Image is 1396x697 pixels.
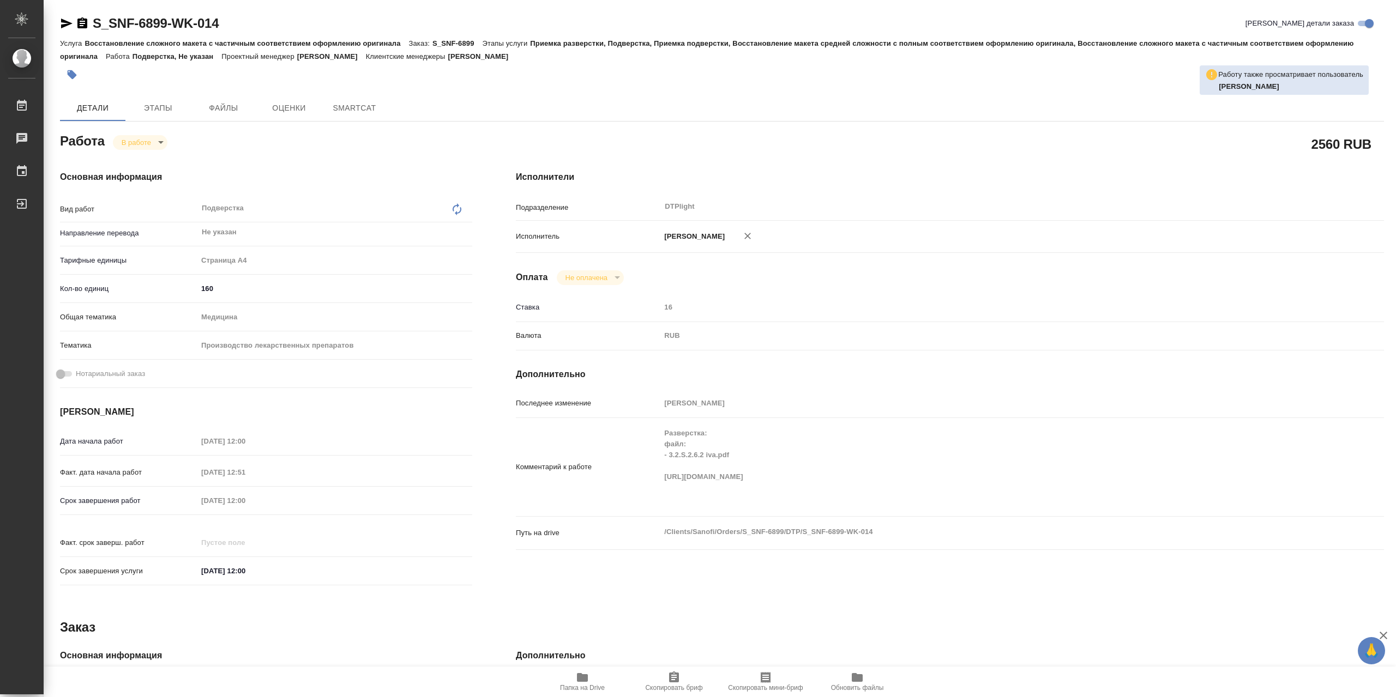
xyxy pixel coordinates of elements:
[1245,18,1354,29] span: [PERSON_NAME] детали заказа
[516,302,660,313] p: Ставка
[60,255,197,266] p: Тарифные единицы
[132,101,184,115] span: Этапы
[60,436,197,447] p: Дата начала работ
[660,231,725,242] p: [PERSON_NAME]
[60,171,472,184] h4: Основная информация
[1218,69,1363,80] p: Работу также просматривает пользователь
[60,619,95,636] h2: Заказ
[537,666,628,697] button: Папка на Drive
[811,666,903,697] button: Обновить файлы
[432,39,483,47] p: S_SNF-6899
[113,135,167,150] div: В работе
[1219,82,1279,90] b: [PERSON_NAME]
[197,281,472,296] input: ✎ Введи что-нибудь
[1358,637,1385,664] button: 🙏
[736,224,760,248] button: Удалить исполнителя
[516,171,1384,184] h4: Исполнители
[516,231,660,242] p: Исполнитель
[297,52,366,60] p: [PERSON_NAME]
[197,308,472,326] div: Медицина
[197,101,250,115] span: Файлы
[562,273,611,282] button: Не оплачена
[516,649,1384,662] h4: Дополнительно
[516,528,660,538] p: Путь на drive
[660,395,1311,411] input: Пустое поле
[197,336,472,355] div: Производство лекарственных препаратов
[516,398,660,409] p: Последнее изменение
[660,424,1311,508] textarea: Разверстка: файл: - 3.2.S.2.6.2 iva.pdf [URL][DOMAIN_NAME]
[60,467,197,478] p: Факт. дата начала работ
[60,39,85,47] p: Услуга
[1219,81,1363,92] p: Горшкова Валентина
[60,283,197,294] p: Кол-во единиц
[1311,135,1371,153] h2: 2560 RUB
[60,495,197,506] p: Срок завершения работ
[197,563,293,579] input: ✎ Введи что-нибудь
[720,666,811,697] button: Скопировать мини-бриф
[221,52,297,60] p: Проектный менеджер
[560,684,605,692] span: Папка на Drive
[60,405,472,419] h4: [PERSON_NAME]
[60,17,73,30] button: Скопировать ссылку для ЯМессенджера
[831,684,884,692] span: Обновить файлы
[60,63,84,87] button: Добавить тэг
[483,39,531,47] p: Этапы услуги
[197,251,472,270] div: Страница А4
[197,493,293,508] input: Пустое поле
[197,535,293,550] input: Пустое поле
[728,684,803,692] span: Скопировать мини-бриф
[516,368,1384,381] h4: Дополнительно
[93,16,219,31] a: S_SNF-6899-WK-014
[660,523,1311,541] textarea: /Clients/Sanofi/Orders/S_SNF-6899/DTP/S_SNF-6899-WK-014
[60,228,197,239] p: Направление перевода
[60,649,472,662] h4: Основная информация
[628,666,720,697] button: Скопировать бриф
[133,52,222,60] p: Подверстка, Не указан
[60,312,197,323] p: Общая тематика
[448,52,516,60] p: [PERSON_NAME]
[118,138,154,147] button: В работе
[328,101,381,115] span: SmartCat
[645,684,702,692] span: Скопировать бриф
[366,52,448,60] p: Клиентские менеджеры
[60,340,197,351] p: Тематика
[106,52,133,60] p: Работа
[516,202,660,213] p: Подразделение
[76,17,89,30] button: Скопировать ссылку
[516,271,548,284] h4: Оплата
[76,368,145,379] span: Нотариальный заказ
[60,204,197,215] p: Вид работ
[60,39,1353,60] p: Приемка разверстки, Подверстка, Приемка подверстки, Восстановление макета средней сложности с пол...
[516,330,660,341] p: Валюта
[660,299,1311,315] input: Пустое поле
[1362,639,1381,662] span: 🙏
[67,101,119,115] span: Детали
[557,270,624,285] div: В работе
[263,101,315,115] span: Оценки
[197,464,293,480] input: Пустое поле
[409,39,432,47] p: Заказ:
[60,130,105,150] h2: Работа
[197,433,293,449] input: Пустое поле
[60,566,197,577] p: Срок завершения услуги
[85,39,408,47] p: Восстановление сложного макета с частичным соответствием оформлению оригинала
[60,537,197,548] p: Факт. срок заверш. работ
[516,462,660,472] p: Комментарий к работе
[660,326,1311,345] div: RUB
